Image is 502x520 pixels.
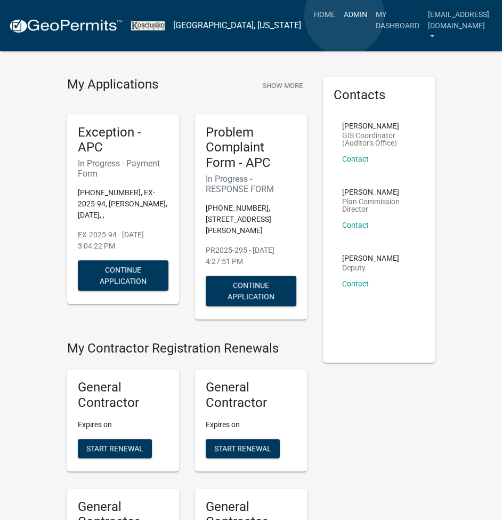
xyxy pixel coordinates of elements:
[342,279,369,288] a: Contact
[339,4,371,25] a: Admin
[131,21,165,30] img: Kosciusko County, Indiana
[371,4,424,36] a: My Dashboard
[67,77,158,93] h4: My Applications
[67,341,307,356] h4: My Contractor Registration Renewals
[206,245,296,267] p: PR2025-295 - [DATE] 4:27:51 PM
[78,125,168,156] h5: Exception - APC
[258,77,307,94] button: Show More
[78,419,168,430] p: Expires on
[78,187,168,221] p: [PHONE_NUMBER], EX-2025-94, [PERSON_NAME], [DATE], ,
[78,380,168,411] h5: General Contractor
[342,188,416,196] p: [PERSON_NAME]
[86,444,143,452] span: Start Renewal
[342,132,416,147] p: GIS Coordinator (Auditor's Office)
[206,380,296,411] h5: General Contractor
[206,276,296,306] button: Continue Application
[78,439,152,458] button: Start Renewal
[206,419,296,430] p: Expires on
[78,260,168,291] button: Continue Application
[206,125,296,171] h5: Problem Complaint Form - APC
[206,439,280,458] button: Start Renewal
[342,254,399,262] p: [PERSON_NAME]
[342,155,369,163] a: Contact
[173,17,301,35] a: [GEOGRAPHIC_DATA], [US_STATE]
[342,198,416,213] p: Plan Commission Director
[424,4,493,47] a: [EMAIL_ADDRESS][DOMAIN_NAME]
[334,87,424,103] h5: Contacts
[206,203,296,236] p: [PHONE_NUMBER], [STREET_ADDRESS][PERSON_NAME]
[78,229,168,252] p: EX-2025-94 - [DATE] 3:04:22 PM
[342,221,369,229] a: Contact
[342,264,399,271] p: Deputy
[342,122,416,130] p: [PERSON_NAME]
[214,444,271,452] span: Start Renewal
[206,174,296,194] h6: In Progress - RESPONSE FORM
[78,158,168,179] h6: In Progress - Payment Form
[310,4,339,25] a: Home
